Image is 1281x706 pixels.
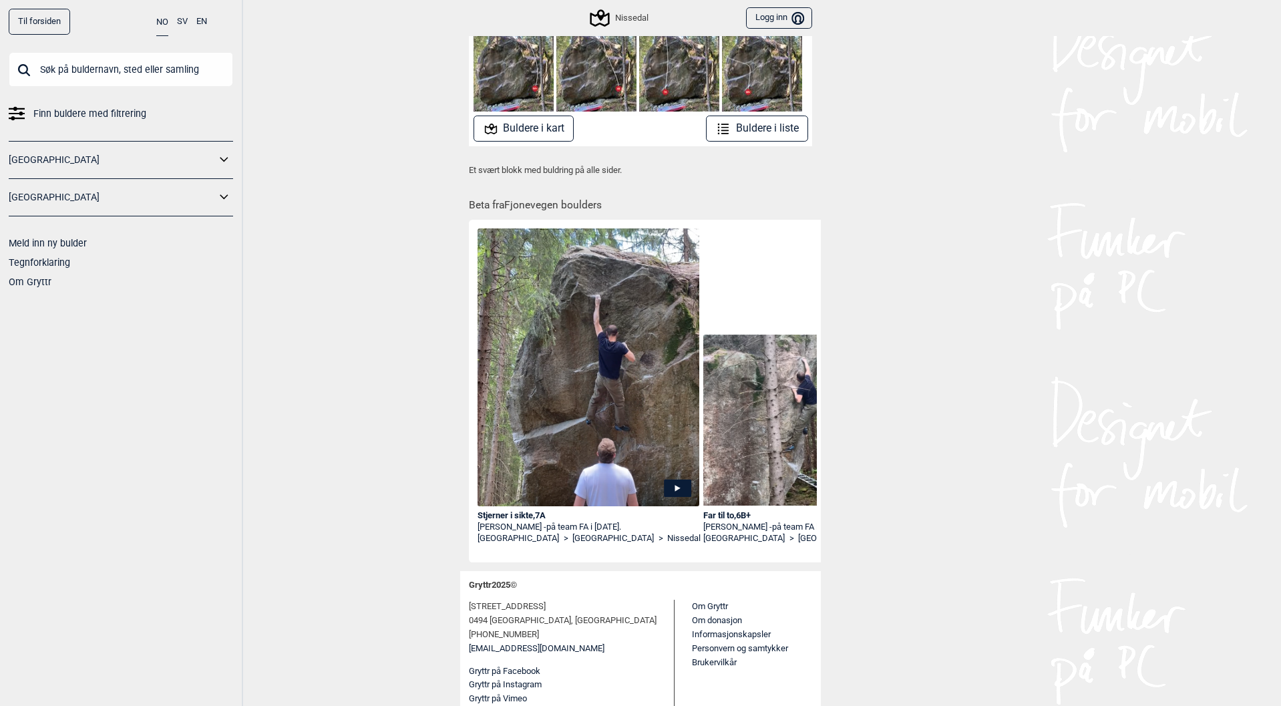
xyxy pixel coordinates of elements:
div: Nissedal [592,10,648,26]
p: Et svært blokk med buldring på alle sider. [469,164,812,177]
img: Jorgen pa Stjerner i sikte [478,228,699,556]
div: Stjerner i sikte , 7A [478,510,699,522]
span: på team FA i [DATE]. [546,522,621,532]
span: > [659,533,663,544]
span: på team FA i [DATE]. [772,522,847,532]
button: Gryttr på Facebook [469,665,540,679]
a: [GEOGRAPHIC_DATA] [9,150,216,170]
button: NO [156,9,168,36]
img: Det er for varmt 230109 [556,31,636,111]
a: Om Gryttr [9,277,51,287]
a: [GEOGRAPHIC_DATA] [478,533,559,544]
img: Jorgen pa Far til to [703,335,925,506]
a: Brukervilkår [692,657,737,667]
a: Meld inn ny bulder [9,238,87,248]
button: EN [196,9,207,35]
input: Søk på buldernavn, sted eller samling [9,52,233,87]
img: Darlig unnskyldning 230109 [474,31,554,111]
button: SV [177,9,188,35]
button: Buldere i kart [474,116,574,142]
a: Om Gryttr [692,601,728,611]
a: Om donasjon [692,615,742,625]
button: Gryttr på Vimeo [469,692,527,706]
a: [EMAIL_ADDRESS][DOMAIN_NAME] [469,642,604,656]
a: Informasjonskapsler [692,629,771,639]
a: Til forsiden [9,9,70,35]
img: Stjerner i sikte 230102 [639,31,719,111]
div: Gryttr 2025 © [469,571,812,600]
a: Tegnforklaring [9,257,70,268]
span: > [564,533,568,544]
a: Personvern og samtykker [692,643,788,653]
span: 0494 [GEOGRAPHIC_DATA], [GEOGRAPHIC_DATA] [469,614,657,628]
img: Tidlig demens 230102 [722,31,802,111]
a: Nissedal [667,533,701,544]
a: Finn buldere med filtrering [9,104,233,124]
button: Buldere i liste [706,116,808,142]
div: Far til to , 6B+ [703,510,925,522]
button: Logg inn [746,7,812,29]
span: Finn buldere med filtrering [33,104,146,124]
span: [PHONE_NUMBER] [469,628,539,642]
a: [GEOGRAPHIC_DATA] [572,533,654,544]
button: Gryttr på Instagram [469,678,542,692]
div: [PERSON_NAME] - [703,522,925,533]
span: > [789,533,794,544]
a: [GEOGRAPHIC_DATA] [703,533,785,544]
a: [GEOGRAPHIC_DATA] [798,533,880,544]
span: [STREET_ADDRESS] [469,600,546,614]
a: [GEOGRAPHIC_DATA] [9,188,216,207]
h1: Beta fra Fjonevegen boulders [469,190,812,213]
div: [PERSON_NAME] - [478,522,699,533]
